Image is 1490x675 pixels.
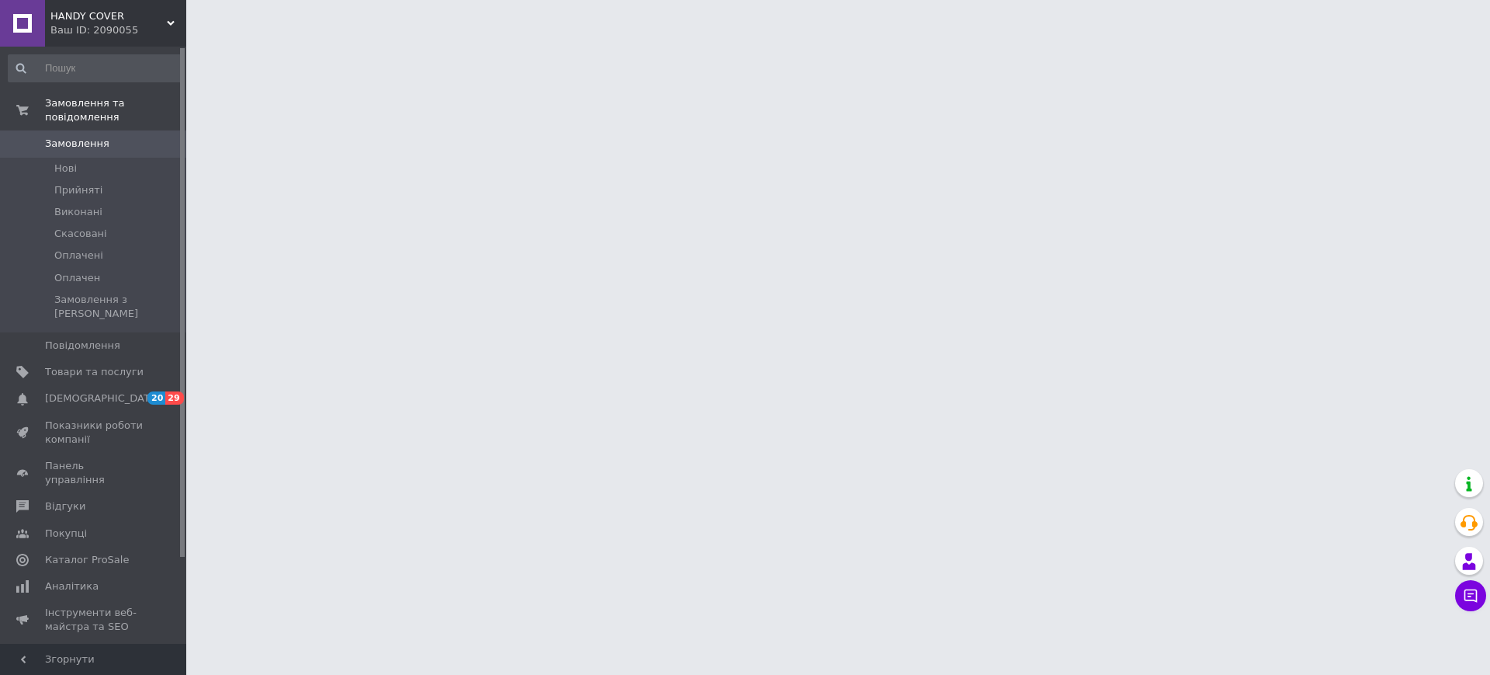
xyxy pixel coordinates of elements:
span: Повідомлення [45,339,120,353]
span: Товари та послуги [45,365,144,379]
span: Аналітика [45,579,99,593]
span: Замовлення та повідомлення [45,96,186,124]
span: Відгуки [45,499,85,513]
span: Каталог ProSale [45,553,129,567]
span: Показники роботи компанії [45,419,144,447]
span: Замовлення з [PERSON_NAME] [54,293,182,321]
span: Оплачені [54,249,103,263]
span: Замовлення [45,137,109,151]
span: 20 [147,391,165,405]
span: HANDY COVER [50,9,167,23]
button: Чат з покупцем [1455,580,1486,611]
span: 29 [165,391,183,405]
span: Оплачен [54,271,100,285]
span: Покупці [45,527,87,541]
span: [DEMOGRAPHIC_DATA] [45,391,160,405]
span: Виконані [54,205,102,219]
span: Нові [54,162,77,176]
span: Панель управління [45,459,144,487]
span: Прийняті [54,183,102,197]
input: Пошук [8,54,183,82]
div: Ваш ID: 2090055 [50,23,186,37]
span: Скасовані [54,227,107,241]
span: Інструменти веб-майстра та SEO [45,606,144,634]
